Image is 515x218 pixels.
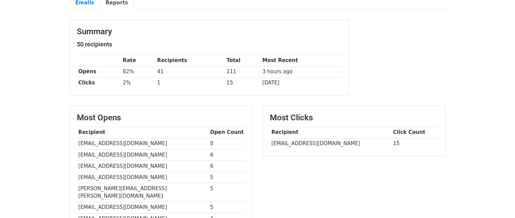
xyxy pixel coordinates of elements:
td: 15 [391,138,438,149]
td: 82% [121,66,156,77]
td: [EMAIL_ADDRESS][DOMAIN_NAME] [77,149,209,160]
th: Rate [121,55,156,66]
td: 8 [209,138,245,149]
td: 2% [121,77,156,88]
h5: 50 recipients [77,41,342,48]
th: Opens [77,66,121,77]
td: 15 [225,77,261,88]
td: [EMAIL_ADDRESS][DOMAIN_NAME] [77,172,209,183]
h3: Summary [77,27,342,37]
td: [EMAIL_ADDRESS][DOMAIN_NAME] [77,138,209,149]
td: 6 [209,149,245,160]
td: 1 [155,77,225,88]
td: 41 [155,66,225,77]
td: [EMAIL_ADDRESS][DOMAIN_NAME] [77,160,209,172]
iframe: Chat Widget [481,185,515,218]
td: 6 [209,160,245,172]
th: Recipient [270,127,391,138]
td: 5 [209,183,245,202]
th: Recipient [77,127,209,138]
th: Recipients [155,55,225,66]
td: [EMAIL_ADDRESS][DOMAIN_NAME] [270,138,391,149]
td: 3 hours ago [261,66,342,77]
td: 5 [209,202,245,213]
th: Total [225,55,261,66]
th: Open Count [209,127,245,138]
th: Most Recent [261,55,342,66]
h3: Most Clicks [270,113,438,123]
th: Clicks [77,77,121,88]
h3: Most Opens [77,113,245,123]
td: [DATE] [261,77,342,88]
td: [EMAIL_ADDRESS][DOMAIN_NAME] [77,202,209,213]
th: Click Count [391,127,438,138]
td: 5 [209,172,245,183]
td: [PERSON_NAME][EMAIL_ADDRESS][PERSON_NAME][DOMAIN_NAME] [77,183,209,202]
td: 111 [225,66,261,77]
